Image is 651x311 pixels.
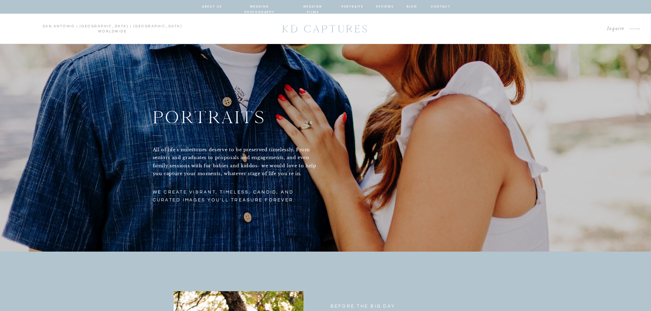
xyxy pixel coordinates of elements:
[10,24,215,34] p: san antonio | [GEOGRAPHIC_DATA] | [GEOGRAPHIC_DATA] worldwide
[431,4,450,10] a: contact
[153,103,337,130] h1: portraits
[202,4,222,10] a: about us
[153,188,304,208] p: We create vibrant, timeless, candid, and curated images you'll treasure forever.
[234,4,285,10] a: wedding photography
[297,4,329,10] a: wedding films
[406,4,418,10] a: blog
[481,24,625,33] a: Inquire
[341,4,364,10] a: portraits
[279,19,373,38] a: KD CAPTURES
[376,4,394,10] a: reviews
[153,146,323,185] p: All of life's milestones deserve to be preserved timelessly. From seniors and graduates to propos...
